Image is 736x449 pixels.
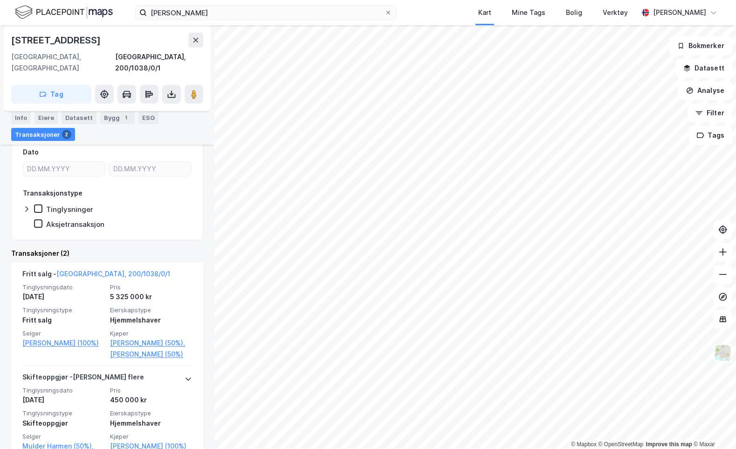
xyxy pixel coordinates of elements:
[15,4,113,21] img: logo.f888ab2527a4732fd821a326f86c7f29.svg
[603,7,628,18] div: Verktøy
[23,188,83,199] div: Transaksjonstype
[688,104,732,122] button: Filter
[22,409,104,417] span: Tinglysningstype
[110,394,192,406] div: 450 000 kr
[689,404,736,449] div: Kontrollprogram for chat
[714,344,732,362] img: Z
[62,130,71,139] div: 2
[122,113,131,122] div: 1
[110,418,192,429] div: Hjemmelshaver
[571,441,597,448] a: Mapbox
[56,270,170,278] a: [GEOGRAPHIC_DATA], 200/1038/0/1
[22,418,104,429] div: Skifteoppgjør
[646,441,692,448] a: Improve this map
[22,306,104,314] span: Tinglysningstype
[62,111,96,124] div: Datasett
[110,162,191,176] input: DD.MM.YYYY
[22,330,104,337] span: Selger
[11,51,116,74] div: [GEOGRAPHIC_DATA], [GEOGRAPHIC_DATA]
[512,7,545,18] div: Mine Tags
[22,433,104,441] span: Selger
[110,291,192,302] div: 5 325 000 kr
[11,248,203,259] div: Transaksjoner (2)
[11,33,103,48] div: [STREET_ADDRESS]
[22,283,104,291] span: Tinglysningsdato
[23,147,39,158] div: Dato
[110,315,192,326] div: Hjemmelshaver
[110,433,192,441] span: Kjøper
[598,441,644,448] a: OpenStreetMap
[110,330,192,337] span: Kjøper
[46,205,93,214] div: Tinglysninger
[46,220,104,229] div: Aksjetransaksjon
[678,81,732,100] button: Analyse
[138,111,158,124] div: ESG
[22,372,144,386] div: Skifteoppgjør - [PERSON_NAME] flere
[11,85,91,104] button: Tag
[22,315,104,326] div: Fritt salg
[110,386,192,394] span: Pris
[675,59,732,77] button: Datasett
[689,404,736,449] iframe: Chat Widget
[22,386,104,394] span: Tinglysningsdato
[22,268,170,283] div: Fritt salg -
[669,36,732,55] button: Bokmerker
[100,111,135,124] div: Bygg
[110,349,192,360] a: [PERSON_NAME] (50%)
[110,306,192,314] span: Eierskapstype
[110,283,192,291] span: Pris
[110,409,192,417] span: Eierskapstype
[11,111,31,124] div: Info
[689,126,732,145] button: Tags
[23,162,105,176] input: DD.MM.YYYY
[566,7,582,18] div: Bolig
[11,128,75,141] div: Transaksjoner
[653,7,706,18] div: [PERSON_NAME]
[147,6,385,20] input: Søk på adresse, matrikkel, gårdeiere, leietakere eller personer
[478,7,491,18] div: Kart
[34,111,58,124] div: Eiere
[22,337,104,349] a: [PERSON_NAME] (100%)
[110,337,192,349] a: [PERSON_NAME] (50%),
[22,394,104,406] div: [DATE]
[116,51,203,74] div: [GEOGRAPHIC_DATA], 200/1038/0/1
[22,291,104,302] div: [DATE]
